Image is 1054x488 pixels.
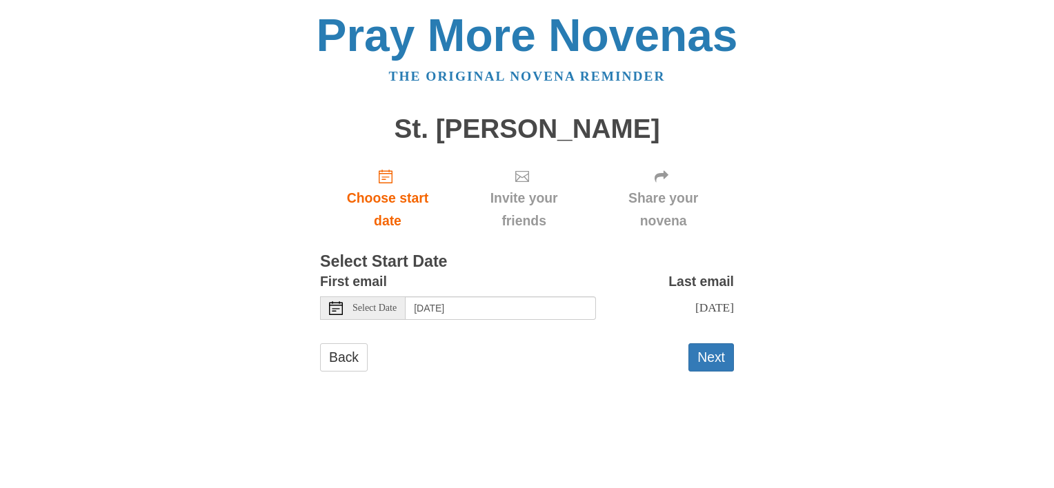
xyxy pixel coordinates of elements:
a: The original novena reminder [389,69,666,83]
a: Pray More Novenas [317,10,738,61]
h1: St. [PERSON_NAME] [320,114,734,144]
span: Share your novena [606,187,720,232]
span: Select Date [352,303,397,313]
span: [DATE] [695,301,734,314]
label: Last email [668,270,734,293]
span: Choose start date [334,187,441,232]
h3: Select Start Date [320,253,734,271]
div: Click "Next" to confirm your start date first. [455,157,593,239]
a: Back [320,343,368,372]
a: Choose start date [320,157,455,239]
label: First email [320,270,387,293]
div: Click "Next" to confirm your start date first. [593,157,734,239]
button: Next [688,343,734,372]
span: Invite your friends [469,187,579,232]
